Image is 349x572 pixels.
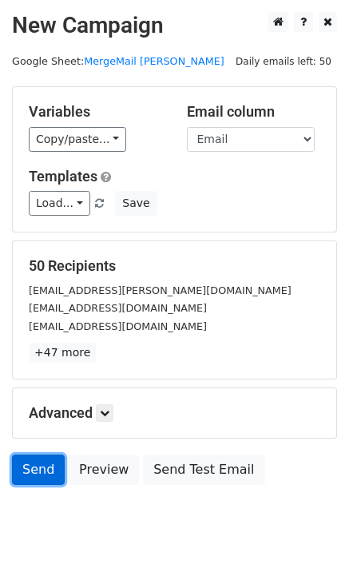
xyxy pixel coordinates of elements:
[29,127,126,152] a: Copy/paste...
[84,55,224,67] a: MergeMail [PERSON_NAME]
[12,455,65,485] a: Send
[29,191,90,216] a: Load...
[115,191,157,216] button: Save
[230,55,337,67] a: Daily emails left: 50
[29,404,320,422] h5: Advanced
[29,320,207,332] small: [EMAIL_ADDRESS][DOMAIN_NAME]
[29,343,96,363] a: +47 more
[230,53,337,70] span: Daily emails left: 50
[29,302,207,314] small: [EMAIL_ADDRESS][DOMAIN_NAME]
[29,168,97,185] a: Templates
[29,257,320,275] h5: 50 Recipients
[69,455,139,485] a: Preview
[29,103,163,121] h5: Variables
[269,495,349,572] iframe: Chat Widget
[12,55,224,67] small: Google Sheet:
[187,103,321,121] h5: Email column
[12,12,337,39] h2: New Campaign
[29,284,291,296] small: [EMAIL_ADDRESS][PERSON_NAME][DOMAIN_NAME]
[143,455,264,485] a: Send Test Email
